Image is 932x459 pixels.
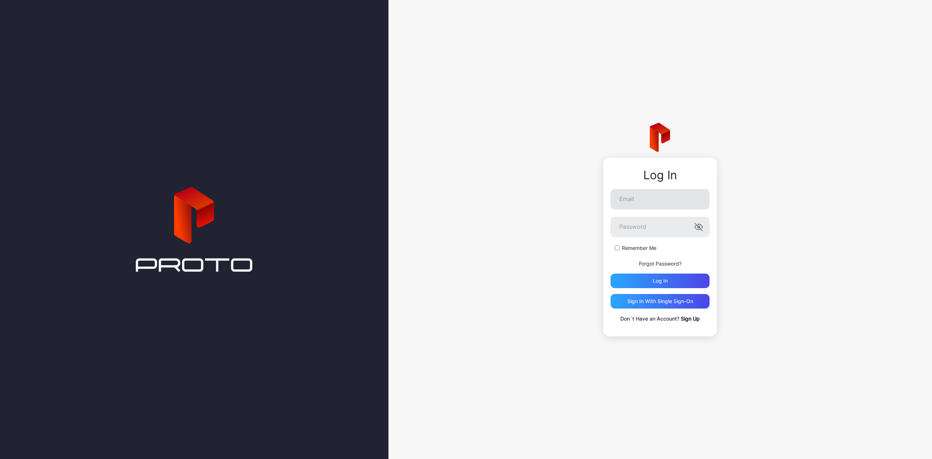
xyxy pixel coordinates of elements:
a: Sign Up [681,315,700,322]
input: Password [611,217,710,237]
button: Sign in With Single Sign-On [611,294,710,309]
div: Log In [611,169,710,182]
div: Log in [653,278,668,284]
input: Email [611,189,710,209]
button: Log in [611,274,710,288]
label: Remember Me [622,244,656,252]
div: Sign in With Single Sign-On [627,298,693,304]
button: Password [694,223,703,231]
a: Forgot Password? [639,260,682,267]
p: Don`t Have an Account? [611,314,710,323]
